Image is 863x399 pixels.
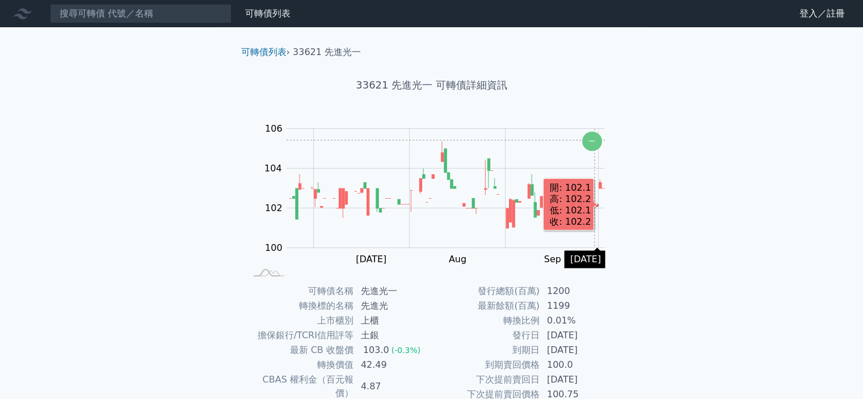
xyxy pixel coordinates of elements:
td: 發行日 [432,328,540,343]
tspan: 106 [265,123,283,134]
td: 可轉債名稱 [246,284,354,299]
h1: 33621 先進光一 可轉債詳細資訊 [232,77,632,93]
td: 轉換比例 [432,313,540,328]
td: 擔保銀行/TCRI信用評等 [246,328,354,343]
td: 先進光 [354,299,432,313]
tspan: [DATE] [356,254,386,264]
span: (-0.3%) [391,346,421,355]
td: 0.01% [540,313,618,328]
td: 發行總額(百萬) [432,284,540,299]
td: 1200 [540,284,618,299]
td: 到期賣回價格 [432,358,540,372]
tspan: Sep [544,254,561,264]
input: 搜尋可轉債 代號／名稱 [50,4,231,23]
td: [DATE] [540,328,618,343]
td: 轉換價值 [246,358,354,372]
td: 100.0 [540,358,618,372]
tspan: Aug [449,254,466,264]
a: 可轉債列表 [245,8,291,19]
td: 上市櫃別 [246,313,354,328]
td: 42.49 [354,358,432,372]
div: 103.0 [361,343,391,357]
a: 登入／註冊 [790,5,854,23]
g: Chart [258,123,621,264]
td: 下次提前賣回日 [432,372,540,387]
li: 33621 先進光一 [293,45,361,59]
tspan: 100 [265,242,283,253]
td: [DATE] [540,372,618,387]
td: 轉換標的名稱 [246,299,354,313]
td: 到期日 [432,343,540,358]
td: 先進光一 [354,284,432,299]
td: [DATE] [540,343,618,358]
td: 上櫃 [354,313,432,328]
td: 最新 CB 收盤價 [246,343,354,358]
td: 最新餘額(百萬) [432,299,540,313]
tspan: 102 [265,203,283,213]
td: 土銀 [354,328,432,343]
li: › [241,45,290,59]
a: 可轉債列表 [241,47,287,57]
tspan: 104 [264,163,282,174]
td: 1199 [540,299,618,313]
